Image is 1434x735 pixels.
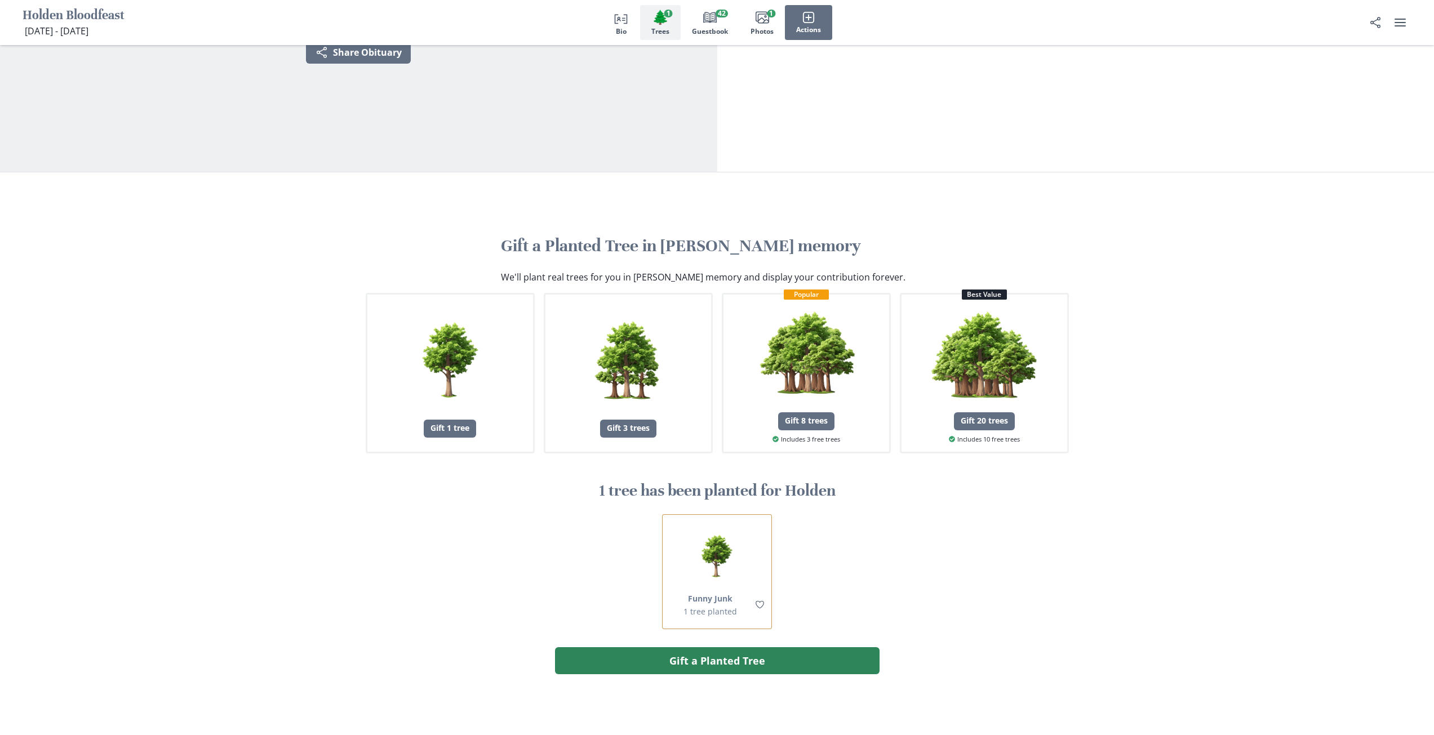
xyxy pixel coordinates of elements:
span: Includes 10 free trees [949,435,1020,444]
h2: Gift a Planted Tree in [PERSON_NAME] memory [501,235,934,257]
span: 1 [664,10,673,17]
span: Photos [751,28,774,35]
div: Gift 8 trees [778,412,834,430]
img: 3 trees [575,307,681,413]
button: 3 treesGift 3 trees [544,293,713,453]
button: Funny Junk [688,593,732,604]
span: Guestbook [692,28,728,35]
h1: Holden Bloodfeast [23,7,125,25]
p: We'll plant real trees for you in [PERSON_NAME] memory and display your contribution forever. [501,270,905,284]
button: Popular8 treesGift 8 treesIncludes 3 free trees [722,293,891,453]
span: Tree [652,9,669,25]
button: Photos [739,5,785,40]
button: Bio [602,5,640,40]
span: 42 [716,10,728,17]
button: Best Value20 treesGift 20 treesIncludes 10 free trees [900,293,1069,453]
span: 1 [767,10,775,17]
button: Guestbook [681,5,739,40]
span: Trees [651,28,669,35]
div: Best Value [962,289,1007,300]
span: Includes 3 free trees [773,435,840,444]
button: Trees [640,5,681,40]
div: Gift 3 trees [600,420,656,438]
h2: 1 tree has been planted for Holden [366,480,1069,501]
button: Share Obituary [306,41,411,64]
div: Popular [784,289,829,300]
button: 1 treesGift 1 tree [366,293,535,453]
div: Gift 20 trees [954,412,1015,430]
img: 20 trees [931,299,1037,405]
button: Gift a Planted Tree [555,647,880,674]
img: 1 trees [397,307,503,413]
span: Bio [616,28,627,35]
button: Like [753,598,767,612]
button: user menu [1389,11,1411,34]
button: Share Obituary [1364,11,1387,34]
div: Gift 1 tree [424,420,476,438]
span: [DATE] - [DATE] [25,25,88,37]
img: 8 trees [753,299,859,405]
button: Actions [785,5,832,40]
span: Actions [796,26,821,34]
